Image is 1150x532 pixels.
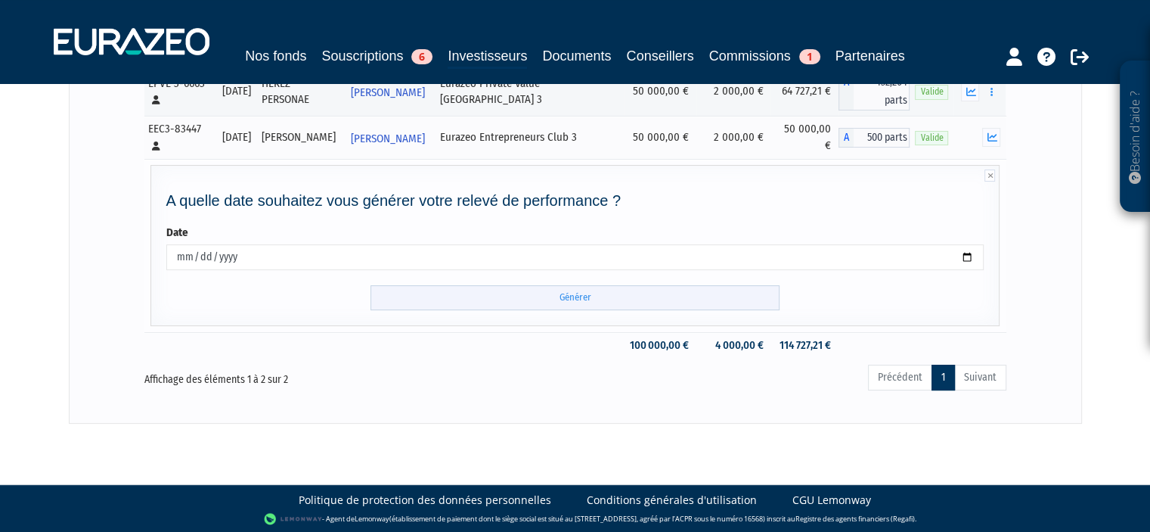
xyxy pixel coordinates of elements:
a: Investisseurs [448,45,527,69]
div: [DATE] [222,83,251,99]
img: 1732889491-logotype_eurazeo_blanc_rvb.png [54,28,209,55]
label: Date [166,225,188,241]
td: 114 727,21 € [770,332,838,359]
div: Affichage des éléments 1 à 2 sur 2 [144,363,491,387]
td: 100 000,00 € [625,332,696,359]
td: 4 000,00 € [696,332,771,359]
div: Eurazeo Private Value [GEOGRAPHIC_DATA] 3 [440,76,619,108]
a: Documents [542,45,611,67]
p: Besoin d'aide ? [1127,69,1144,205]
div: [DATE] [222,129,251,145]
img: logo-lemonway.png [264,512,322,527]
td: 50 000,00 € [770,116,838,159]
input: Générer [370,285,780,310]
i: [Français] Personne physique [152,142,160,151]
span: [PERSON_NAME] [351,79,425,107]
span: 1 [799,49,820,64]
div: EPVE 3-6663 [148,76,212,108]
i: Voir l'investisseur [423,107,429,135]
a: Partenaires [835,45,905,67]
a: Souscriptions6 [321,45,432,67]
td: 2 000,00 € [696,67,771,116]
td: 2 000,00 € [696,116,771,159]
div: A - Eurazeo Entrepreneurs Club 3 [838,128,910,148]
span: Valide [915,85,948,99]
a: Conseillers [627,45,694,67]
td: 50 000,00 € [625,116,696,159]
i: Voir l'investisseur [423,153,429,181]
div: Eurazeo Entrepreneurs Club 3 [440,129,619,145]
td: [PERSON_NAME] [256,116,345,159]
span: Valide [915,131,948,145]
span: 432,264 parts [854,73,910,110]
span: 500 parts [854,128,910,148]
a: Conditions générales d'utilisation [587,493,757,508]
a: Politique de protection des données personnelles [299,493,551,508]
a: Commissions1 [709,45,820,67]
div: - Agent de (établissement de paiement dont le siège social est situé au [STREET_ADDRESS], agréé p... [15,512,1135,527]
td: 50 000,00 € [625,67,696,116]
a: CGU Lemonway [792,493,871,508]
span: 6 [411,49,432,64]
a: 1 [931,365,955,390]
div: EEC3-83447 [148,121,212,154]
span: A [838,128,854,148]
span: [PERSON_NAME] [351,125,425,153]
td: 64 727,21 € [770,67,838,116]
h4: A quelle date souhaitez vous générer votre relevé de performance ? [166,192,984,209]
a: [PERSON_NAME] [345,76,434,107]
a: Lemonway [355,514,389,524]
a: Nos fonds [245,45,306,67]
a: [PERSON_NAME] [345,123,434,153]
a: Registre des agents financiers (Regafi) [795,514,915,524]
i: [Français] Personne physique [152,95,160,104]
span: A [838,73,854,110]
div: A - Eurazeo Private Value Europe 3 [838,73,910,110]
td: HEREZ PERSONAE [256,67,345,116]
